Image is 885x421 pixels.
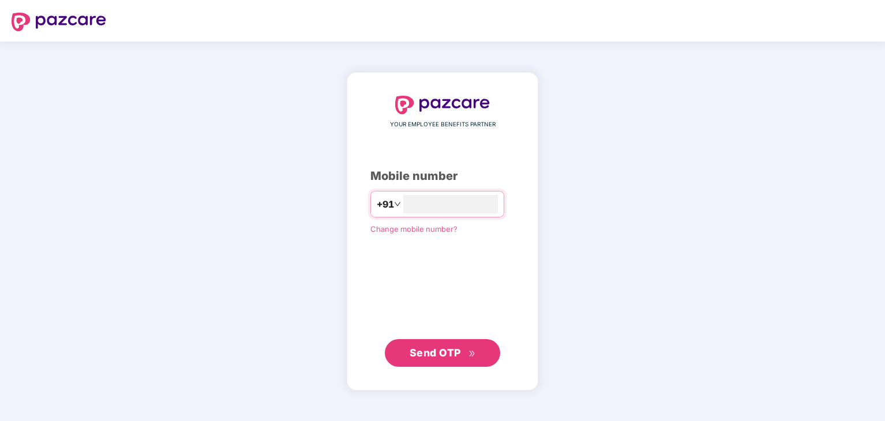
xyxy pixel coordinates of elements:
[410,347,461,359] span: Send OTP
[370,224,457,234] a: Change mobile number?
[385,339,500,367] button: Send OTPdouble-right
[394,201,401,208] span: down
[377,197,394,212] span: +91
[370,167,515,185] div: Mobile number
[468,350,476,358] span: double-right
[395,96,490,114] img: logo
[390,120,496,129] span: YOUR EMPLOYEE BENEFITS PARTNER
[12,13,106,31] img: logo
